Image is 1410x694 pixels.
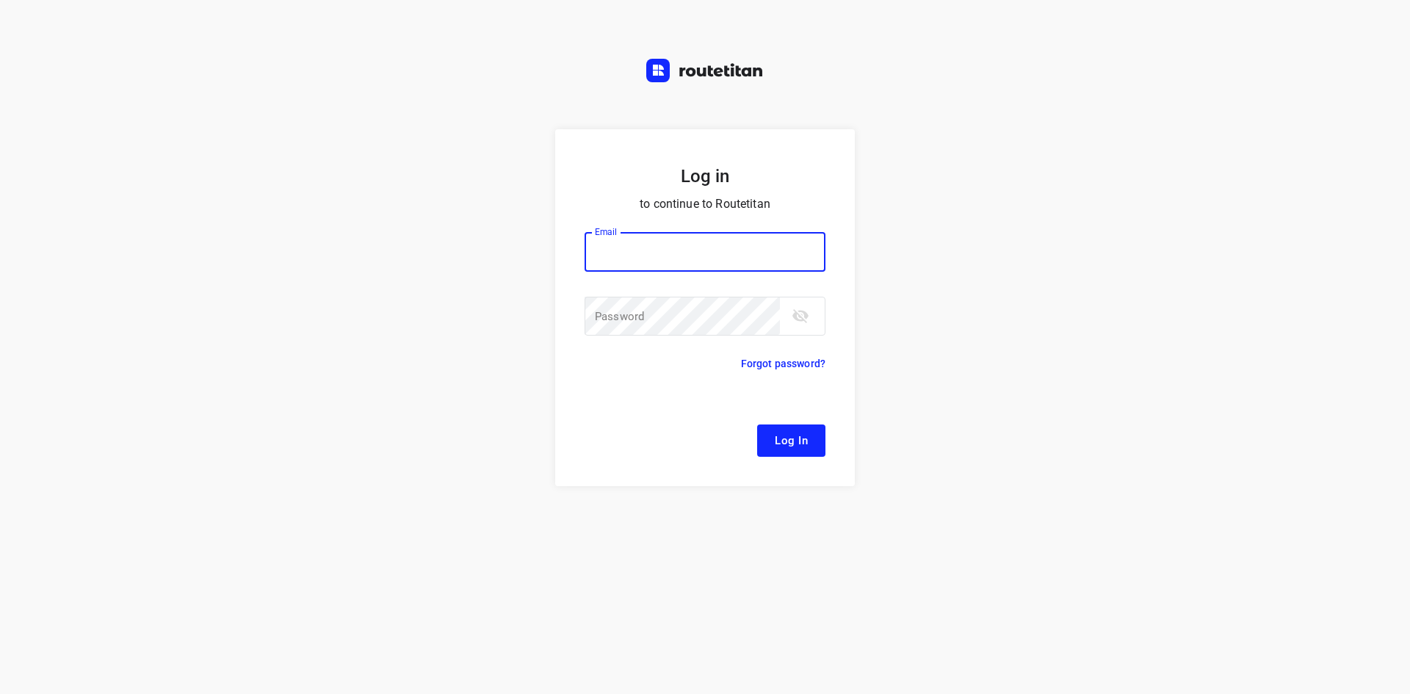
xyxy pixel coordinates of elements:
[585,194,825,214] p: to continue to Routetitan
[775,431,808,450] span: Log In
[585,165,825,188] h5: Log in
[741,355,825,372] p: Forgot password?
[757,424,825,457] button: Log In
[646,59,764,82] img: Routetitan
[786,301,815,330] button: toggle password visibility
